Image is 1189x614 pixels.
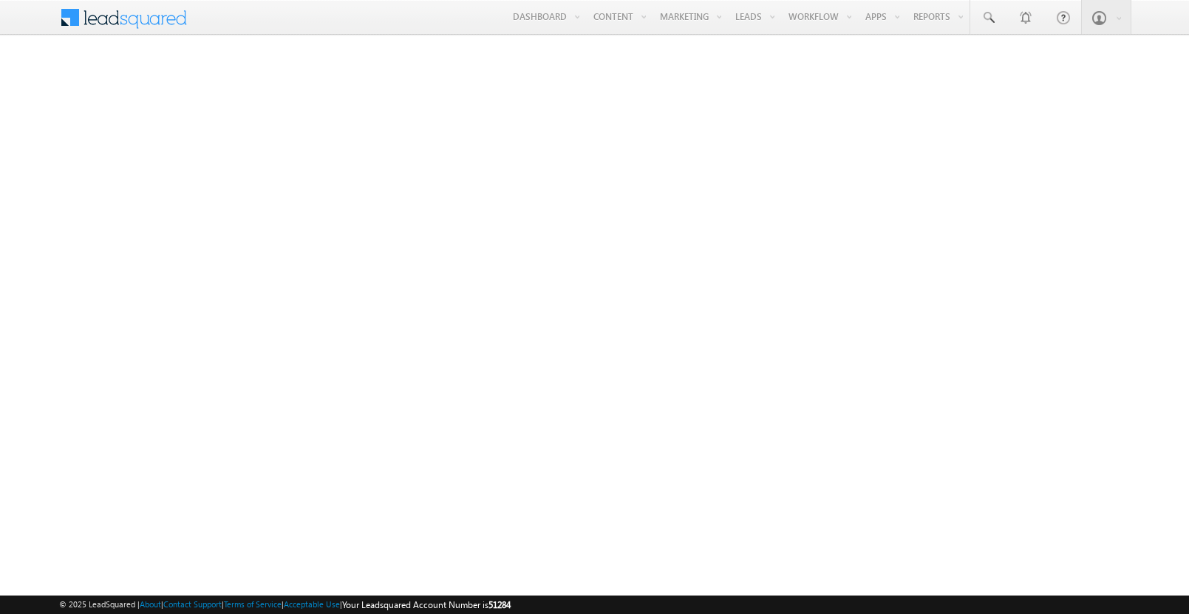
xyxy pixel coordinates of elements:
a: Contact Support [163,599,222,609]
a: About [140,599,161,609]
span: © 2025 LeadSquared | | | | | [59,598,511,612]
a: Acceptable Use [284,599,340,609]
span: Your Leadsquared Account Number is [342,599,511,610]
span: 51284 [488,599,511,610]
a: Terms of Service [224,599,282,609]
